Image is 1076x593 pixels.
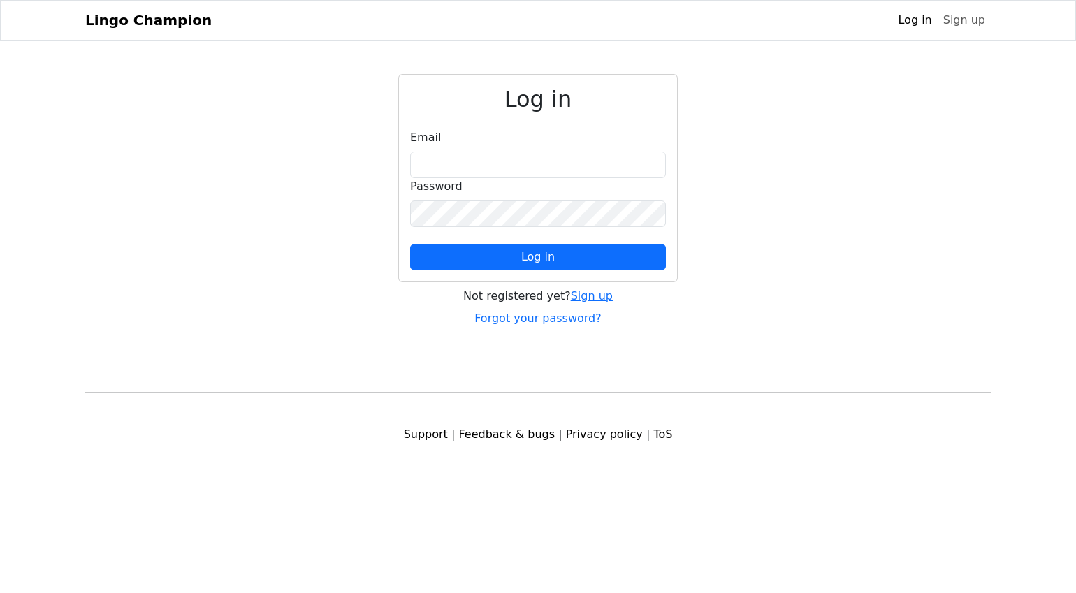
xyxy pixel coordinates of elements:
span: Log in [521,250,555,263]
a: Lingo Champion [85,6,212,34]
label: Password [410,178,463,195]
a: Privacy policy [566,427,643,441]
h2: Log in [410,86,666,112]
a: Support [404,427,448,441]
a: Feedback & bugs [458,427,555,441]
div: Not registered yet? [398,288,678,305]
button: Log in [410,244,666,270]
a: Sign up [938,6,991,34]
div: | | | [77,426,999,443]
label: Email [410,129,441,146]
a: Log in [892,6,937,34]
a: Forgot your password? [474,312,602,325]
a: Sign up [571,289,613,302]
a: ToS [653,427,672,441]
